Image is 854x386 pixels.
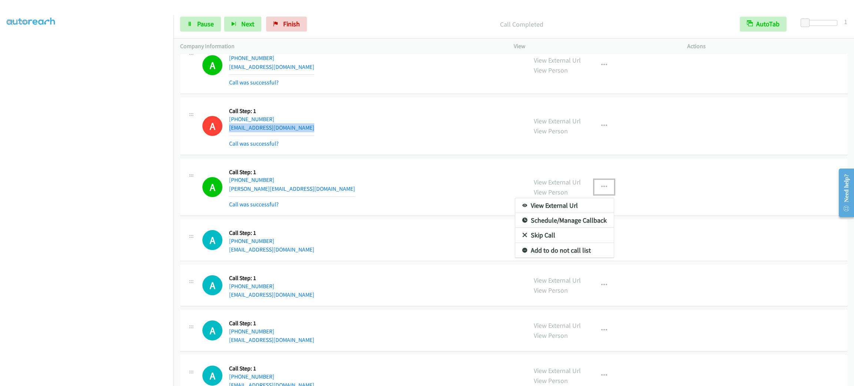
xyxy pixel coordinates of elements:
h1: A [202,366,222,386]
iframe: To enrich screen reader interactions, please activate Accessibility in Grammarly extension settings [7,33,173,385]
a: View External Url [515,198,614,213]
div: The call is yet to be attempted [202,320,222,340]
h1: A [202,230,222,250]
h1: A [202,275,222,295]
div: The call is yet to be attempted [202,230,222,250]
div: The call is yet to be attempted [202,366,222,386]
a: Schedule/Manage Callback [515,213,614,228]
a: Skip Call [515,228,614,243]
a: My Lists [7,17,29,26]
h1: A [202,320,222,340]
a: Add to do not call list [515,243,614,258]
iframe: Resource Center [833,163,854,222]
